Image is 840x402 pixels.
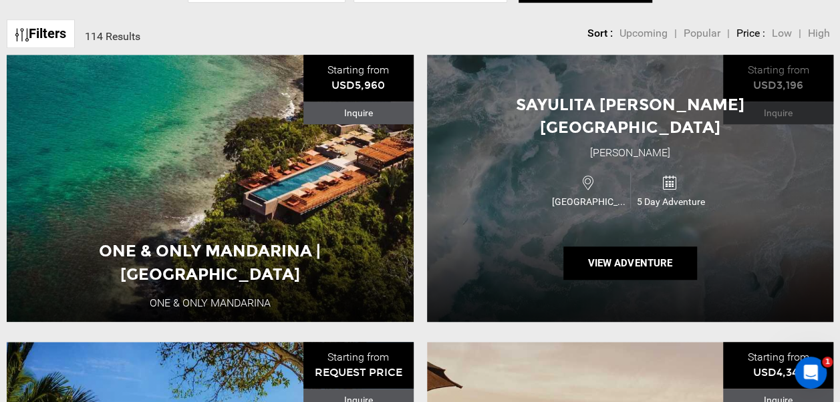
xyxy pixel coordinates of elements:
[795,357,827,389] iframe: Intercom live chat
[631,195,712,208] span: 5 Day Adventure
[674,26,677,41] li: |
[7,19,75,48] a: Filters
[590,146,670,161] div: [PERSON_NAME]
[563,246,697,280] button: View Adventure
[799,26,801,41] li: |
[619,27,668,39] span: Upcoming
[516,95,744,137] span: Sayulita [PERSON_NAME][GEOGRAPHIC_DATA]
[808,27,830,39] span: High
[684,27,720,39] span: Popular
[587,26,613,41] li: Sort :
[822,357,833,367] span: 1
[727,26,730,41] li: |
[15,28,29,41] img: btn-icon.svg
[549,195,630,208] span: [GEOGRAPHIC_DATA]
[85,30,140,43] span: 114 Results
[736,26,765,41] li: Price :
[772,27,792,39] span: Low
